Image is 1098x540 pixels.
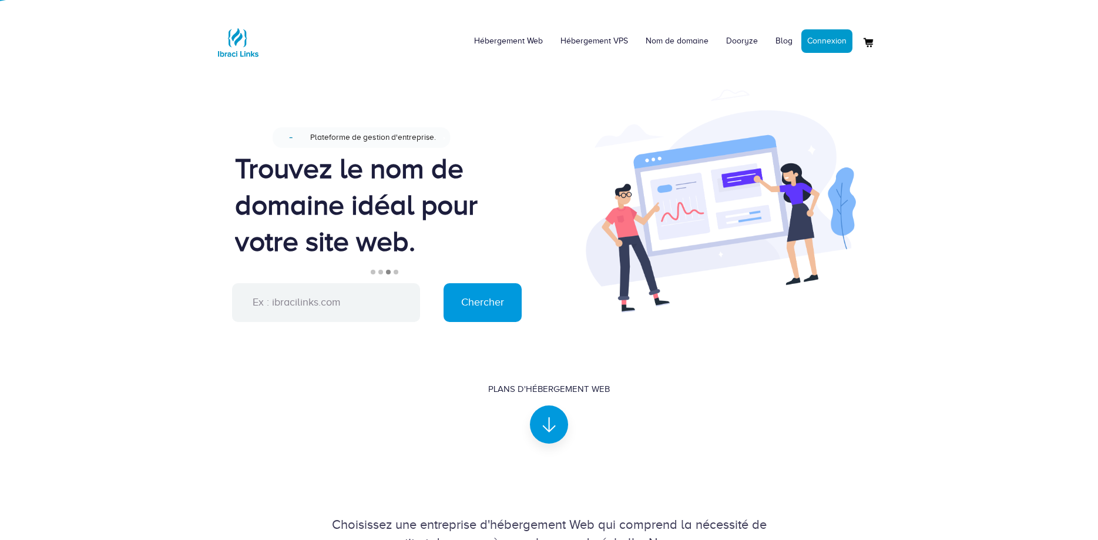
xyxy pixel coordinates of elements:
[444,283,522,322] input: Chercher
[488,383,610,395] div: Plans d'hébergement Web
[272,125,494,150] a: NouveauPlateforme de gestion d'entreprise.
[310,133,435,142] span: Plateforme de gestion d'entreprise.
[232,283,420,322] input: Ex : ibracilinks.com
[552,24,637,59] a: Hébergement VPS
[214,19,261,66] img: Logo Ibraci Links
[767,24,801,59] a: Blog
[801,29,852,53] a: Connexion
[465,24,552,59] a: Hébergement Web
[717,24,767,59] a: Dooryze
[235,150,532,260] div: Trouvez le nom de domaine idéal pour votre site web.
[488,383,610,434] a: Plans d'hébergement Web
[637,24,717,59] a: Nom de domaine
[214,9,261,66] a: Logo Ibraci Links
